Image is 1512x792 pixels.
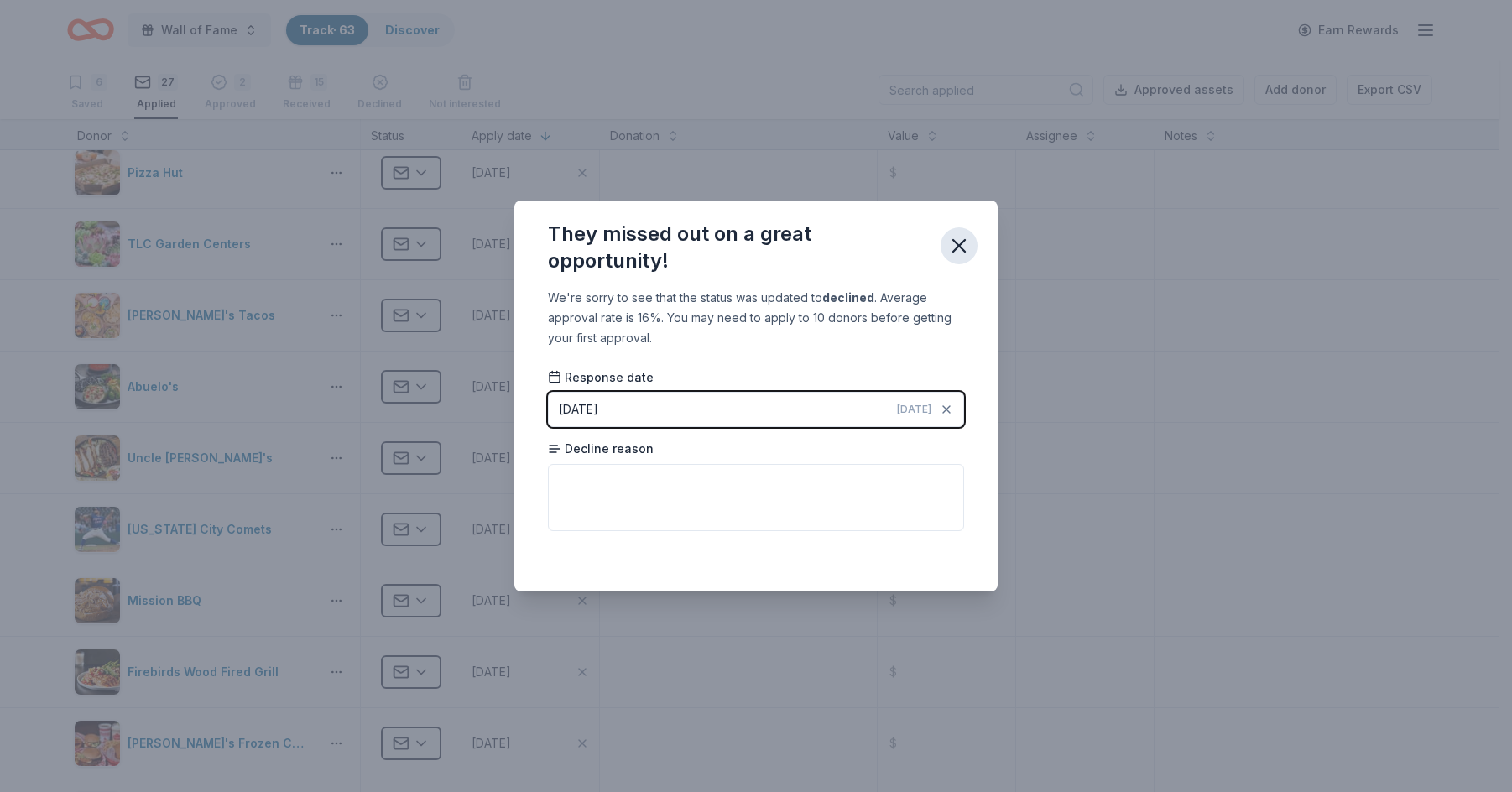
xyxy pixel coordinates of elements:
button: [DATE][DATE] [548,392,964,427]
span: Decline reason [548,440,654,457]
span: [DATE] [897,403,931,416]
div: We're sorry to see that the status was updated to . Average approval rate is 16%. You may need to... [548,288,964,348]
span: Response date [548,369,654,386]
div: They missed out on a great opportunity! [548,221,927,274]
div: [DATE] [559,399,598,419]
b: declined [822,290,874,305]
